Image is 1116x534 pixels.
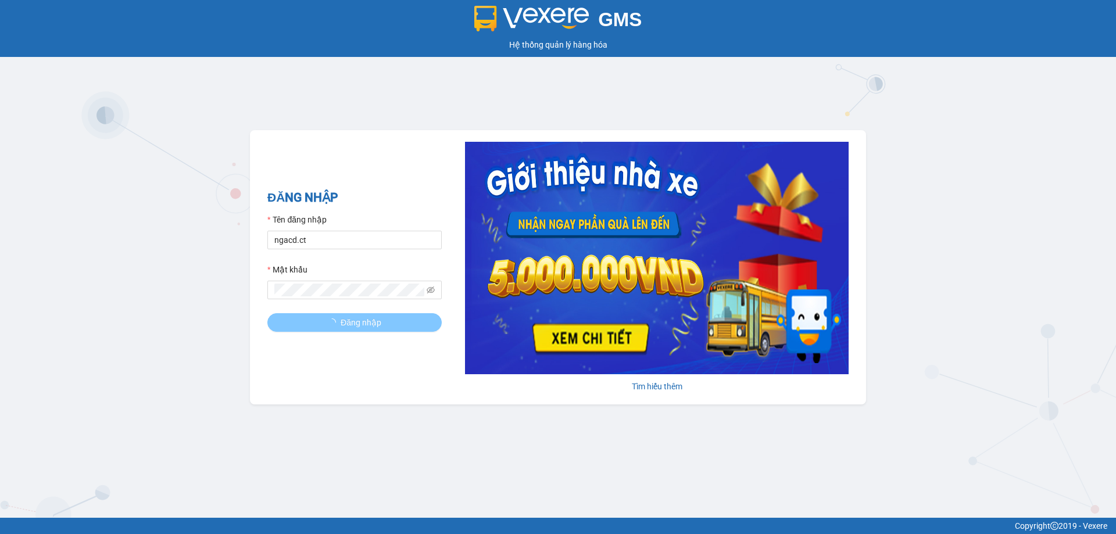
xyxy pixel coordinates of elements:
[328,318,341,327] span: loading
[267,231,442,249] input: Tên đăng nhập
[1050,522,1058,530] span: copyright
[267,213,327,226] label: Tên đăng nhập
[474,6,589,31] img: logo 2
[267,313,442,332] button: Đăng nhập
[427,286,435,294] span: eye-invisible
[267,263,307,276] label: Mật khẩu
[465,142,849,374] img: banner-0
[598,9,642,30] span: GMS
[3,38,1113,51] div: Hệ thống quản lý hàng hóa
[465,380,849,393] div: Tìm hiểu thêm
[9,519,1107,532] div: Copyright 2019 - Vexere
[274,284,424,296] input: Mật khẩu
[341,316,381,329] span: Đăng nhập
[267,188,442,207] h2: ĐĂNG NHẬP
[474,17,642,27] a: GMS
